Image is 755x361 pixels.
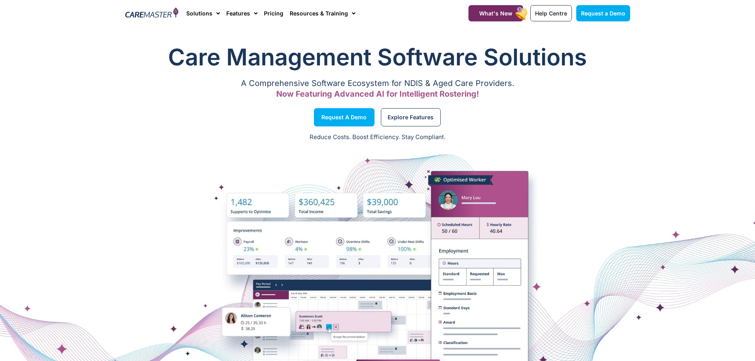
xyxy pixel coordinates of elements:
[276,89,479,99] span: Now Featuring Advanced AI for Intelligent Rostering!
[125,41,630,73] h1: Care Management Software Solutions
[125,8,179,19] img: CareMaster Logo
[530,5,572,21] a: Help Centre
[535,10,567,17] span: Help Centre
[388,115,434,119] span: Explore Features
[314,108,375,126] a: Request a Demo
[581,10,625,17] span: Request a Demo
[321,115,367,119] span: Request a Demo
[381,108,441,126] a: Explore Features
[5,133,750,142] p: Reduce Costs. Boost Efficiency. Stay Compliant.
[576,5,630,21] a: Request a Demo
[479,10,512,17] span: What's New
[125,81,630,86] p: A Comprehensive Software Ecosystem for NDIS & Aged Care Providers.
[468,5,523,21] a: What's New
